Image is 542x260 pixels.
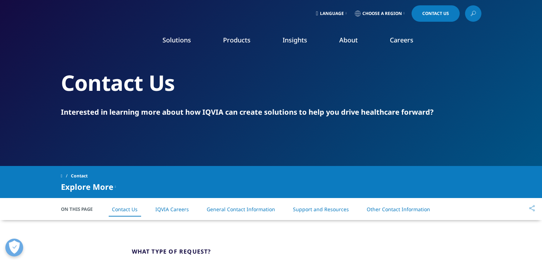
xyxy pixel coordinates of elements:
a: Products [223,36,251,44]
span: Contact Us [422,11,449,16]
span: Explore More [61,182,113,191]
span: On This Page [61,206,100,213]
span: Contact [71,170,88,182]
a: Contact Us [412,5,460,22]
button: Open Preferences [5,239,23,256]
a: Support and Resources [293,206,349,213]
a: Contact Us [112,206,138,213]
a: General Contact Information [207,206,275,213]
span: Choose a Region [362,11,402,16]
h2: Contact Us [61,69,481,96]
nav: Primary [121,25,481,58]
div: Interested in learning more about how IQVIA can create solutions to help you drive healthcare for... [61,107,481,117]
a: Solutions [162,36,191,44]
a: Insights [283,36,307,44]
a: IQVIA Careers [155,206,189,213]
span: Language [320,11,344,16]
a: Other Contact Information [367,206,430,213]
a: Careers [390,36,413,44]
a: About [339,36,358,44]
